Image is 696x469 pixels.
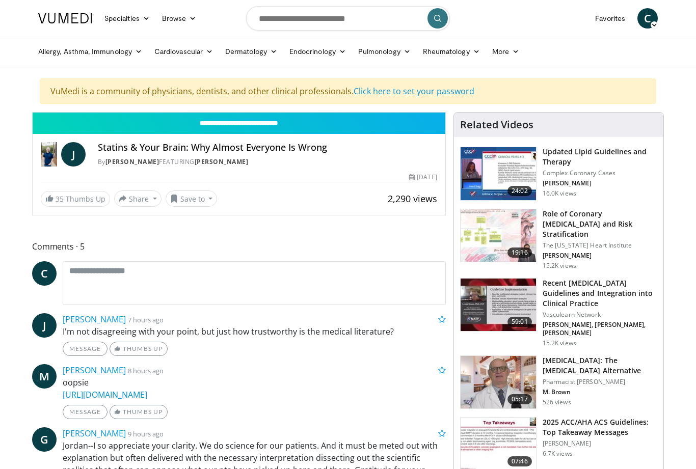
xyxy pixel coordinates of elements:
[63,325,446,338] p: I'm not disagreeing with your point, but just how trustworthy is the medical literature?
[128,315,164,324] small: 7 hours ago
[128,366,164,375] small: 8 hours ago
[38,13,92,23] img: VuMedi Logo
[543,252,657,260] p: [PERSON_NAME]
[460,355,657,409] a: 05:17 [MEDICAL_DATA]: The [MEDICAL_DATA] Alternative Pharmacist [PERSON_NAME] M. Brown 526 views
[461,209,536,262] img: 1efa8c99-7b8a-4ab5-a569-1c219ae7bd2c.150x105_q85_crop-smart_upscale.jpg
[543,450,573,458] p: 6.7K views
[352,41,417,62] a: Pulmonology
[409,173,437,182] div: [DATE]
[105,157,159,166] a: [PERSON_NAME]
[589,8,631,29] a: Favorites
[40,78,656,104] div: VuMedi is a community of physicians, dentists, and other clinical professionals.
[543,398,571,406] p: 526 views
[156,8,203,29] a: Browse
[543,355,657,376] h3: [MEDICAL_DATA]: The [MEDICAL_DATA] Alternative
[63,342,108,356] a: Message
[507,317,532,327] span: 59:01
[32,427,57,452] a: G
[56,194,64,204] span: 35
[543,388,657,396] p: M. Brown
[195,157,249,166] a: [PERSON_NAME]
[461,147,536,200] img: 77f671eb-9394-4acc-bc78-a9f077f94e00.150x105_q85_crop-smart_upscale.jpg
[417,41,486,62] a: Rheumatology
[460,278,657,347] a: 59:01 Recent [MEDICAL_DATA] Guidelines and Integration into Clinical Practice Vasculearn Network ...
[543,378,657,386] p: Pharmacist [PERSON_NAME]
[128,429,164,438] small: 9 hours ago
[507,247,532,258] span: 19:16
[148,41,219,62] a: Cardiovascular
[460,119,533,131] h4: Related Videos
[461,279,536,332] img: 87825f19-cf4c-4b91-bba1-ce218758c6bb.150x105_q85_crop-smart_upscale.jpg
[41,142,57,167] img: Dr. Jordan Rennicke
[460,209,657,270] a: 19:16 Role of Coronary [MEDICAL_DATA] and Risk Stratification The [US_STATE] Heart Institute [PER...
[32,261,57,286] a: C
[114,190,162,207] button: Share
[543,147,657,167] h3: Updated Lipid Guidelines and Therapy
[543,179,657,187] p: [PERSON_NAME]
[543,321,657,337] p: [PERSON_NAME], [PERSON_NAME], [PERSON_NAME]
[543,169,657,177] p: Complex Coronary Cases
[460,147,657,201] a: 24:02 Updated Lipid Guidelines and Therapy Complex Coronary Cases [PERSON_NAME] 16.0K views
[32,364,57,389] a: M
[63,405,108,419] a: Message
[63,314,126,325] a: [PERSON_NAME]
[388,192,437,205] span: 2,290 views
[110,405,167,419] a: Thumbs Up
[32,240,446,253] span: Comments 5
[98,142,437,153] h4: Statins & Your Brain: Why Almost Everyone Is Wrong
[543,209,657,239] h3: Role of Coronary [MEDICAL_DATA] and Risk Stratification
[507,456,532,466] span: 07:46
[507,394,532,404] span: 05:17
[32,41,148,62] a: Allergy, Asthma, Immunology
[63,389,147,400] a: [URL][DOMAIN_NAME]
[486,41,525,62] a: More
[63,428,126,439] a: [PERSON_NAME]
[283,41,352,62] a: Endocrinology
[98,8,156,29] a: Specialties
[461,356,536,409] img: ce9609b9-a9bf-4b08-84dd-8eeb8ab29fc6.150x105_q85_crop-smart_upscale.jpg
[543,262,576,270] p: 15.2K views
[63,365,126,376] a: [PERSON_NAME]
[354,86,474,97] a: Click here to set your password
[543,339,576,347] p: 15.2K views
[543,278,657,309] h3: Recent [MEDICAL_DATA] Guidelines and Integration into Clinical Practice
[32,313,57,338] a: J
[110,342,167,356] a: Thumbs Up
[507,186,532,196] span: 24:02
[543,417,657,437] h3: 2025 ACC/AHA ACS Guidelines: Top Takeaway Messages
[543,439,657,448] p: [PERSON_NAME]
[63,376,446,401] p: oopsie
[166,190,218,207] button: Save to
[41,191,110,207] a: 35 Thumbs Up
[246,6,450,31] input: Search topics, interventions
[543,241,657,250] p: The [US_STATE] Heart Institute
[61,142,86,167] a: J
[543,189,576,198] p: 16.0K views
[98,157,437,167] div: By FEATURING
[543,311,657,319] p: Vasculearn Network
[637,8,658,29] a: C
[219,41,283,62] a: Dermatology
